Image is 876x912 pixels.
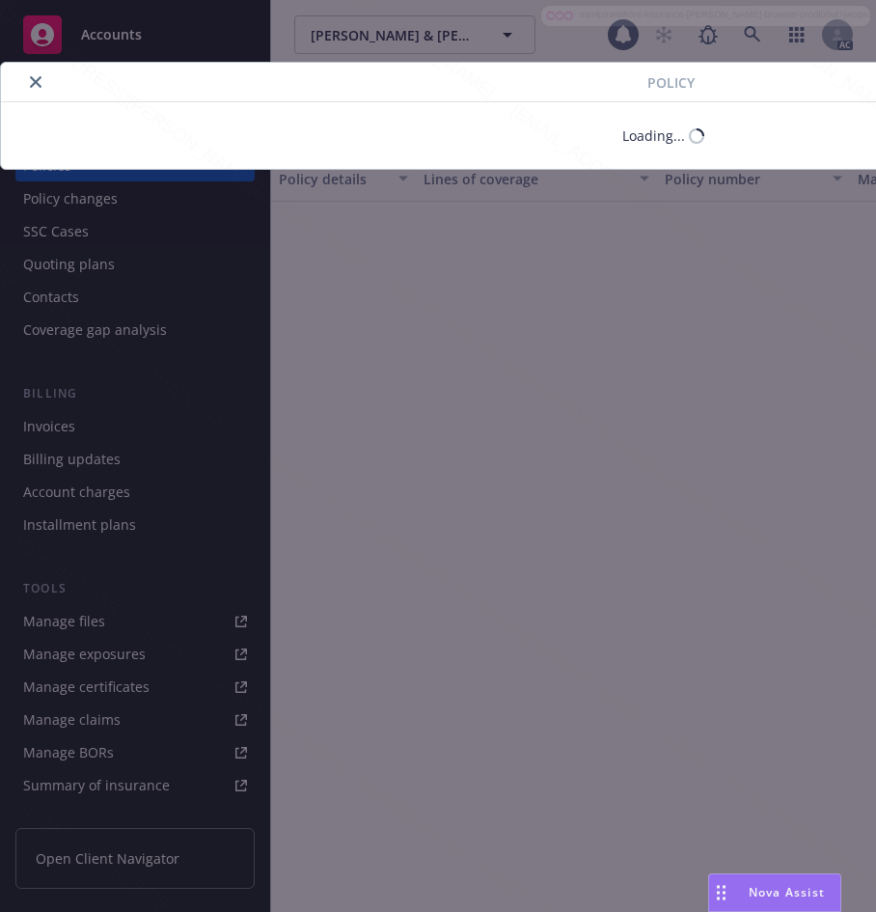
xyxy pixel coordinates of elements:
[708,873,841,912] button: Nova Assist
[622,125,685,146] div: Loading...
[709,874,733,911] div: Drag to move
[647,72,695,93] span: Policy
[24,70,47,94] button: close
[749,884,825,900] span: Nova Assist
